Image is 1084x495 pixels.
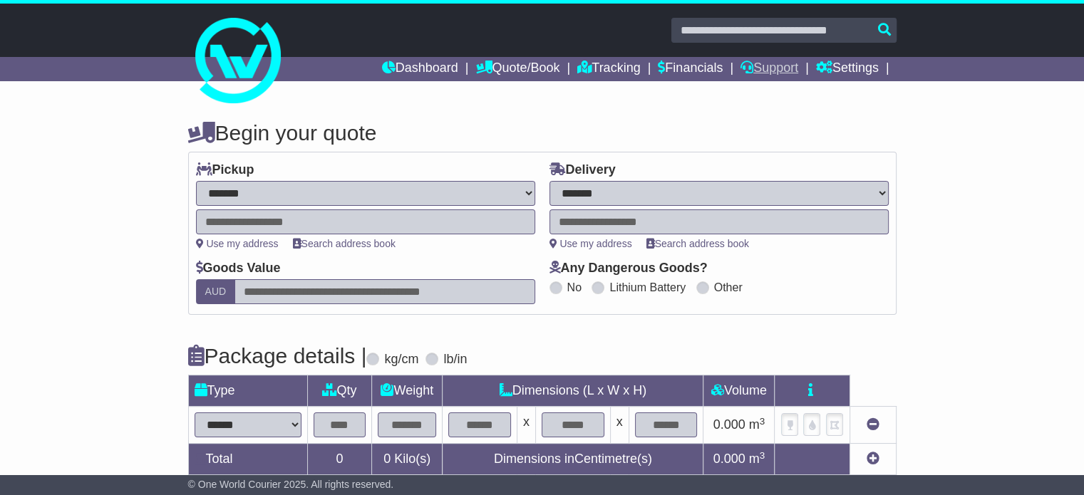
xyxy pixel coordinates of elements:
td: Weight [372,375,443,407]
a: Use my address [196,238,279,249]
td: Dimensions (L x W x H) [443,375,703,407]
span: 0 [383,452,391,466]
label: No [567,281,582,294]
a: Remove this item [867,417,879,432]
span: m [749,417,765,432]
label: Other [714,281,743,294]
a: Dashboard [382,57,458,81]
td: Dimensions in Centimetre(s) [443,444,703,475]
a: Support [740,57,798,81]
span: 0.000 [713,417,745,432]
a: Search address book [293,238,396,249]
label: kg/cm [384,352,418,368]
label: Delivery [549,162,616,178]
a: Use my address [549,238,632,249]
sup: 3 [760,416,765,427]
td: x [517,407,535,444]
label: lb/in [443,352,467,368]
td: Total [188,444,307,475]
td: Type [188,375,307,407]
span: m [749,452,765,466]
h4: Begin your quote [188,121,897,145]
label: Pickup [196,162,254,178]
sup: 3 [760,450,765,461]
span: © One World Courier 2025. All rights reserved. [188,479,394,490]
a: Search address book [646,238,749,249]
td: Kilo(s) [372,444,443,475]
a: Financials [658,57,723,81]
label: Lithium Battery [609,281,686,294]
td: Qty [307,375,372,407]
td: Volume [703,375,775,407]
h4: Package details | [188,344,367,368]
a: Quote/Book [475,57,559,81]
td: 0 [307,444,372,475]
a: Settings [816,57,879,81]
label: AUD [196,279,236,304]
span: 0.000 [713,452,745,466]
td: x [610,407,629,444]
a: Add new item [867,452,879,466]
label: Any Dangerous Goods? [549,261,708,276]
label: Goods Value [196,261,281,276]
a: Tracking [577,57,640,81]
